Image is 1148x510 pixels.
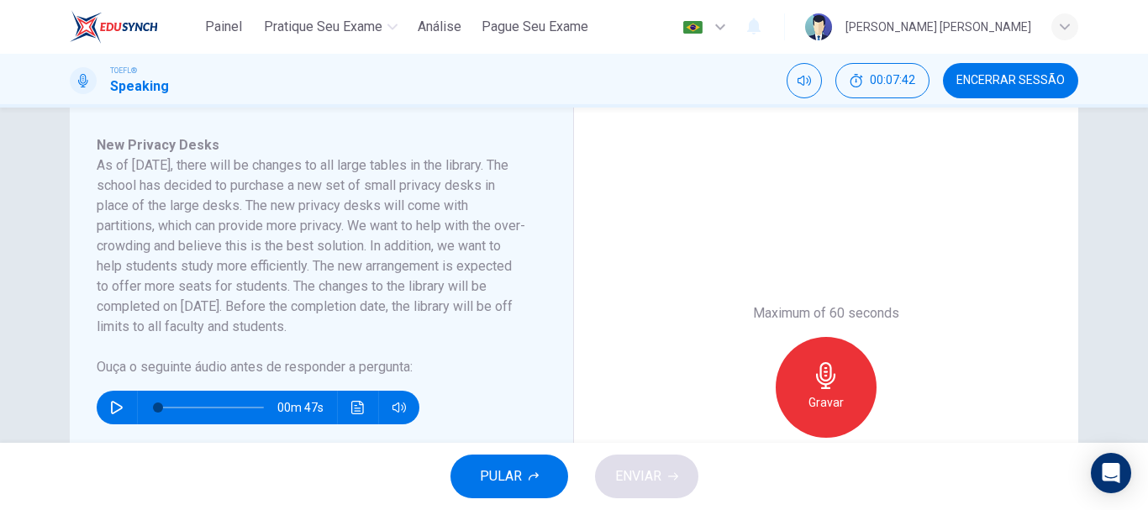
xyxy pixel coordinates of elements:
[776,337,877,438] button: Gravar
[845,17,1031,37] div: [PERSON_NAME] [PERSON_NAME]
[110,76,169,97] h1: Speaking
[418,17,461,37] span: Análise
[835,63,929,98] div: Esconder
[870,74,915,87] span: 00:07:42
[808,392,844,413] h6: Gravar
[450,455,568,498] button: PULAR
[197,12,250,42] button: Painel
[787,63,822,98] div: Silenciar
[682,21,703,34] img: pt
[482,17,588,37] span: Pague Seu Exame
[943,63,1078,98] button: Encerrar Sessão
[1091,453,1131,493] div: Open Intercom Messenger
[480,465,522,488] span: PULAR
[205,17,242,37] span: Painel
[411,12,468,42] button: Análise
[97,155,526,337] h6: As of [DATE], there will be changes to all large tables in the library. The school has decided to...
[97,137,219,153] span: New Privacy Desks
[753,303,899,323] h6: Maximum of 60 seconds
[70,10,158,44] img: EduSynch logo
[257,12,404,42] button: Pratique seu exame
[475,12,595,42] button: Pague Seu Exame
[97,357,526,377] h6: Ouça o seguinte áudio antes de responder a pergunta :
[805,13,832,40] img: Profile picture
[70,10,197,44] a: EduSynch logo
[264,17,382,37] span: Pratique seu exame
[835,63,929,98] button: 00:07:42
[277,391,337,424] span: 00m 47s
[956,74,1065,87] span: Encerrar Sessão
[345,391,371,424] button: Clique para ver a transcrição do áudio
[110,65,137,76] span: TOEFL®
